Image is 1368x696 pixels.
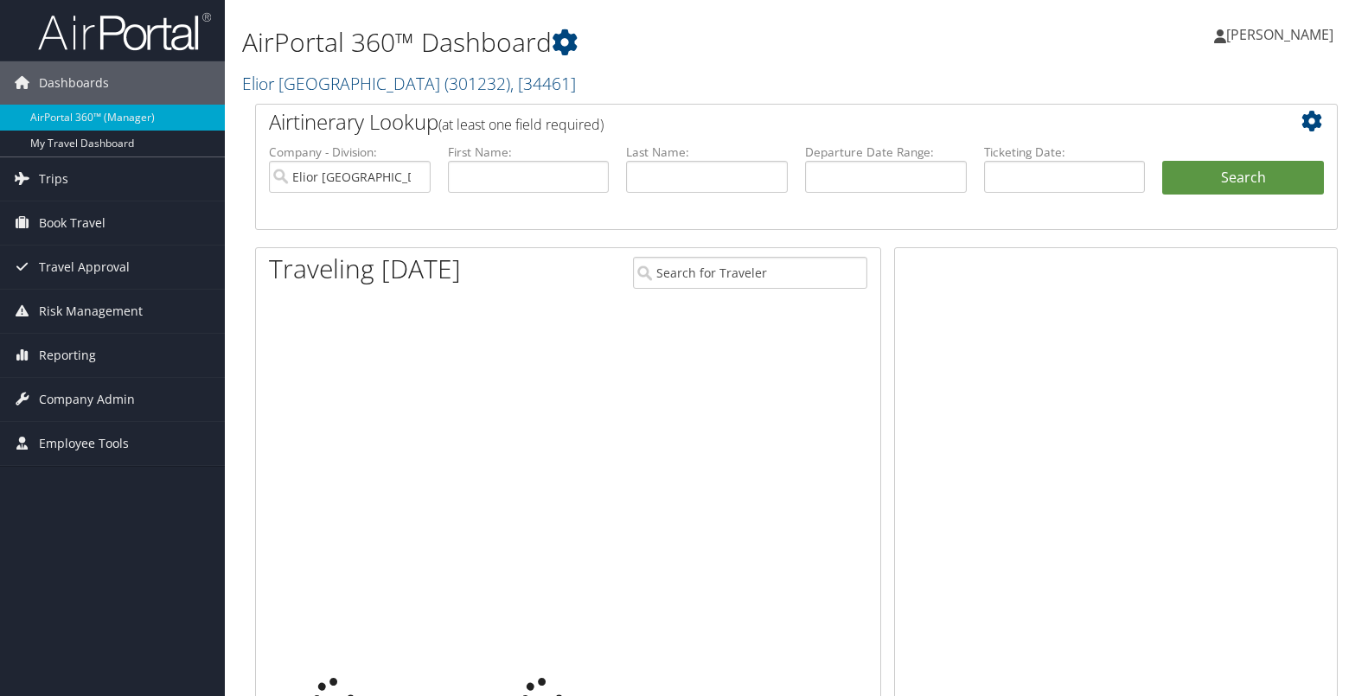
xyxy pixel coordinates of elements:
span: ( 301232 ) [444,72,510,95]
span: Trips [39,157,68,201]
a: [PERSON_NAME] [1214,9,1351,61]
img: airportal-logo.png [38,11,211,52]
span: Employee Tools [39,422,129,465]
span: Risk Management [39,290,143,333]
span: Reporting [39,334,96,377]
label: First Name: [448,144,610,161]
input: Search for Traveler [633,257,867,289]
h1: Traveling [DATE] [269,251,461,287]
span: Dashboards [39,61,109,105]
label: Departure Date Range: [805,144,967,161]
button: Search [1162,161,1324,195]
a: Elior [GEOGRAPHIC_DATA] [242,72,576,95]
h1: AirPortal 360™ Dashboard [242,24,981,61]
label: Last Name: [626,144,788,161]
span: Travel Approval [39,246,130,289]
h2: Airtinerary Lookup [269,107,1234,137]
span: Book Travel [39,201,105,245]
span: (at least one field required) [438,115,604,134]
label: Ticketing Date: [984,144,1146,161]
label: Company - Division: [269,144,431,161]
span: , [ 34461 ] [510,72,576,95]
span: [PERSON_NAME] [1226,25,1333,44]
span: Company Admin [39,378,135,421]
